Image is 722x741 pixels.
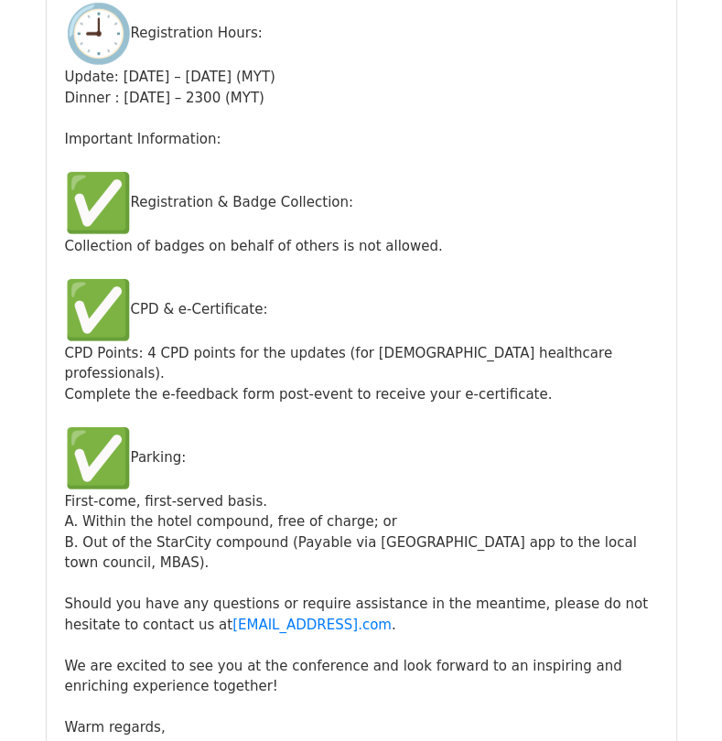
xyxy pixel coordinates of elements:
div: Update: [DATE] – [DATE] (MYT) [65,67,658,88]
div: CPD Points: 4 CPD points for the updates (for [DEMOGRAPHIC_DATA] healthcare professionals). [65,343,658,384]
div: Registration & Badge Collection: [65,170,658,236]
div: CPD & e-Certificate: [65,277,658,343]
img: ✅ [65,425,131,491]
img: ✅ [65,170,131,236]
div: Parking: [65,425,658,491]
iframe: Chat Widget [630,653,722,741]
div: First-come, first-served basis. [65,491,658,512]
div: Registration Hours: [65,1,658,67]
div: A. Within the hotel compound, free of charge; or [65,511,658,532]
div: Warm regards, [65,717,658,738]
div: Important Information: [65,129,658,150]
div: Collection of badges on behalf of others is not allowed. [65,236,658,257]
img: 🕘 [65,1,131,67]
a: [EMAIL_ADDRESS].com [232,617,392,633]
div: Complete the e-feedback form post-event to receive your e-certificate. [65,384,658,405]
div: B. Out of the StarCity compound (Payable via [GEOGRAPHIC_DATA] app to the local town council, MBAS). [65,532,658,574]
div: Should you have any questions or require assistance in the meantime, please do not hesitate to co... [65,594,658,635]
div: We are excited to see you at the conference and look forward to an inspiring and enriching experi... [65,656,658,697]
img: ✅ [65,277,131,343]
div: Dinner : [DATE] – 2300 (MYT) [65,88,658,109]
